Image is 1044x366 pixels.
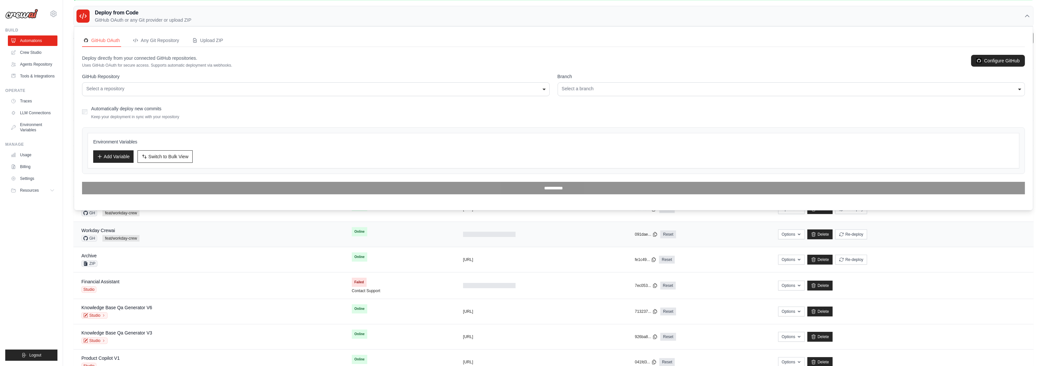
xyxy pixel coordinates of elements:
button: Upload ZIP [191,34,224,47]
button: Logout [5,350,57,361]
div: GitHub OAuth [83,37,120,44]
span: Failed [352,278,367,287]
button: Options [778,307,805,316]
a: Delete [807,307,833,316]
a: Knowledge Base Qa Generator V6 [81,305,152,310]
a: LLM Connections [8,108,57,118]
a: Tools & Integrations [8,71,57,81]
a: Traces [8,96,57,106]
label: Automatically deploy new commits [91,106,161,111]
button: fe1c49... [635,257,656,262]
a: Workday Crewai [81,228,115,233]
a: Crew Studio [8,47,57,58]
nav: Deployment Source [82,34,1025,47]
span: feat/workday-crew [102,210,139,216]
a: Delete [807,229,833,239]
span: Online [352,330,367,339]
a: Automations [8,35,57,46]
label: GitHub Repository [82,73,550,80]
button: Options [778,229,805,239]
div: Manage [5,142,57,147]
div: Upload ZIP [192,37,223,44]
div: Any Git Repository [133,37,179,44]
a: Studio [81,337,108,344]
button: Add Variable [93,150,134,163]
a: Agents Repository [8,59,57,70]
a: Settings [8,173,57,184]
a: Delete [807,332,833,342]
a: Reset [660,333,676,341]
button: Options [778,281,805,291]
iframe: Chat Widget [1011,334,1044,366]
button: 713237... [635,309,658,314]
p: Keep your deployment in sync with your repository [91,114,179,119]
a: Studio [81,312,108,319]
span: Studio [81,286,96,293]
span: Online [352,227,367,236]
div: Build [5,28,57,33]
a: Archive [81,253,97,258]
a: Delete [807,281,833,291]
a: Reset [660,282,676,290]
span: feat/workday-crew [102,235,139,242]
button: 091dae... [635,232,658,237]
button: Re-deploy [835,255,867,265]
div: Select a repository [86,85,545,92]
label: Branch [558,73,1025,80]
button: GitHubGitHub OAuth [82,34,121,47]
button: Re-deploy [835,229,867,239]
img: GitHub [83,38,89,43]
span: GH [81,235,97,242]
p: Uses GitHub OAuth for secure access. Supports automatic deployment via webhooks. [82,63,232,68]
a: Environment Variables [8,119,57,135]
button: 041fd3... [635,359,657,365]
p: Deploy directly from your connected GitHub repositories. [82,55,232,61]
a: Knowledge Base Qa Generator V3 [81,330,152,335]
a: Reset [659,358,675,366]
a: Configure GitHub [971,55,1025,67]
span: Switch to Bulk View [148,153,188,160]
a: Billing [8,161,57,172]
h2: Automations Live [74,32,220,41]
button: Switch to Bulk View [138,150,193,163]
a: Product Copilot V1 [81,355,120,361]
span: Online [352,355,367,364]
a: Reset [660,308,676,315]
img: Logo [5,9,38,19]
span: Online [352,252,367,262]
th: Crew [74,55,344,69]
div: Operate [5,88,57,93]
p: GitHub OAuth or any Git provider or upload ZIP [95,17,191,23]
img: GitHub [976,58,982,63]
span: Resources [20,188,39,193]
button: Resources [8,185,57,196]
button: Options [778,332,805,342]
a: Reset [659,256,674,264]
p: Manage and monitor your active crew automations from this dashboard. [74,41,220,48]
span: ZIP [81,260,97,267]
button: 926ba8... [635,334,658,339]
span: GH [81,210,97,216]
a: Delete [807,255,833,265]
a: Reset [660,230,676,238]
span: Online [352,304,367,313]
h3: Deploy from Code [95,9,191,17]
div: Select a branch [562,85,1021,92]
a: Contact Support [352,288,380,293]
span: Logout [29,353,41,358]
h3: Environment Variables [93,139,1014,145]
button: Any Git Repository [132,34,181,47]
a: Usage [8,150,57,160]
button: 7ec053... [635,283,657,288]
a: Financial Assistant [81,279,119,284]
button: Options [778,255,805,265]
